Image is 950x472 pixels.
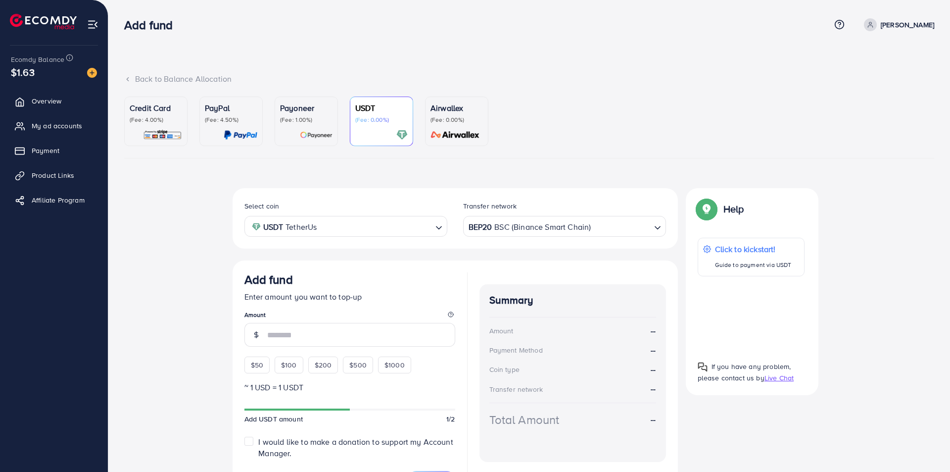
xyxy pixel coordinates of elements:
img: logo [10,14,77,29]
p: Click to kickstart! [715,243,792,255]
input: Search for option [320,219,431,234]
img: card [427,129,483,141]
img: image [87,68,97,78]
input: Search for option [592,219,650,234]
span: $1000 [384,360,405,370]
p: Payoneer [280,102,332,114]
label: Select coin [244,201,280,211]
p: Enter amount you want to top-up [244,291,455,303]
span: Add USDT amount [244,414,303,424]
p: (Fee: 4.50%) [205,116,257,124]
span: If you have any problem, please contact us by [698,362,791,383]
p: (Fee: 0.00%) [430,116,483,124]
span: TetherUs [285,220,317,234]
span: Affiliate Program [32,195,85,205]
div: Search for option [463,216,666,236]
legend: Amount [244,311,455,323]
img: card [396,129,408,141]
p: Guide to payment via USDT [715,259,792,271]
img: coin [252,222,261,231]
h3: Add fund [124,18,181,32]
span: Product Links [32,170,74,180]
p: Help [723,203,744,215]
a: My ad accounts [7,116,100,136]
img: card [143,129,182,141]
a: Overview [7,91,100,111]
h3: Add fund [244,272,293,287]
img: menu [87,19,98,30]
span: $50 [251,360,263,370]
span: $100 [281,360,297,370]
strong: USDT [263,220,284,234]
p: Airwallex [430,102,483,114]
img: Popup guide [698,362,708,372]
div: Back to Balance Allocation [124,73,934,85]
p: USDT [355,102,408,114]
img: card [224,129,257,141]
p: (Fee: 0.00%) [355,116,408,124]
span: Live Chat [764,373,794,383]
p: (Fee: 4.00%) [130,116,182,124]
span: Overview [32,96,61,106]
span: My ad accounts [32,121,82,131]
p: [PERSON_NAME] [881,19,934,31]
span: I would like to make a donation to support my Account Manager. [258,436,453,459]
p: PayPal [205,102,257,114]
div: Search for option [244,216,447,236]
label: Transfer network [463,201,517,211]
span: 1/2 [446,414,455,424]
a: Affiliate Program [7,190,100,210]
a: Product Links [7,165,100,185]
a: [PERSON_NAME] [860,18,934,31]
img: card [300,129,332,141]
a: Payment [7,141,100,160]
p: Credit Card [130,102,182,114]
p: (Fee: 1.00%) [280,116,332,124]
img: Popup guide [698,200,715,218]
span: $500 [349,360,367,370]
span: BSC (Binance Smart Chain) [494,220,591,234]
strong: BEP20 [469,220,492,234]
span: $1.63 [11,65,35,79]
p: ~ 1 USD = 1 USDT [244,381,455,393]
span: $200 [315,360,332,370]
span: Payment [32,146,59,156]
span: Ecomdy Balance [11,54,64,64]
